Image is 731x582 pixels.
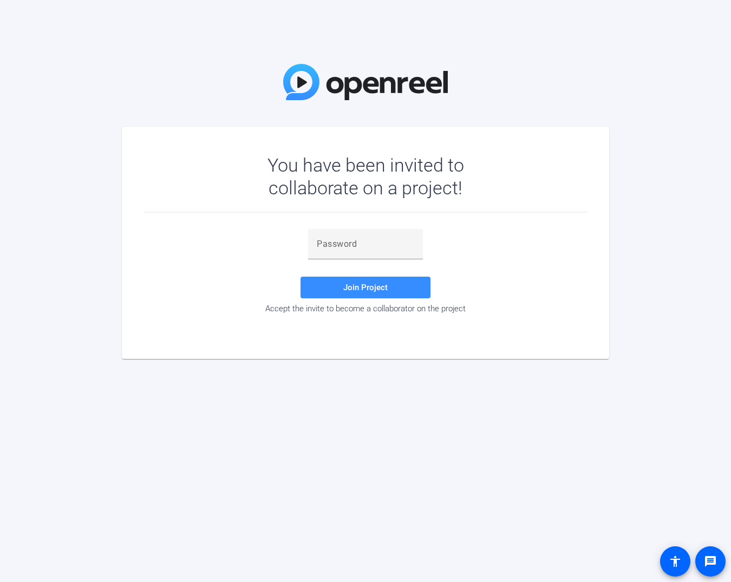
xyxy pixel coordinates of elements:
[669,555,682,568] mat-icon: accessibility
[143,304,588,313] div: Accept the invite to become a collaborator on the project
[704,555,717,568] mat-icon: message
[283,64,448,100] img: OpenReel Logo
[301,277,430,298] button: Join Project
[317,238,414,251] input: Password
[236,154,495,199] div: You have been invited to collaborate on a project!
[343,283,388,292] span: Join Project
